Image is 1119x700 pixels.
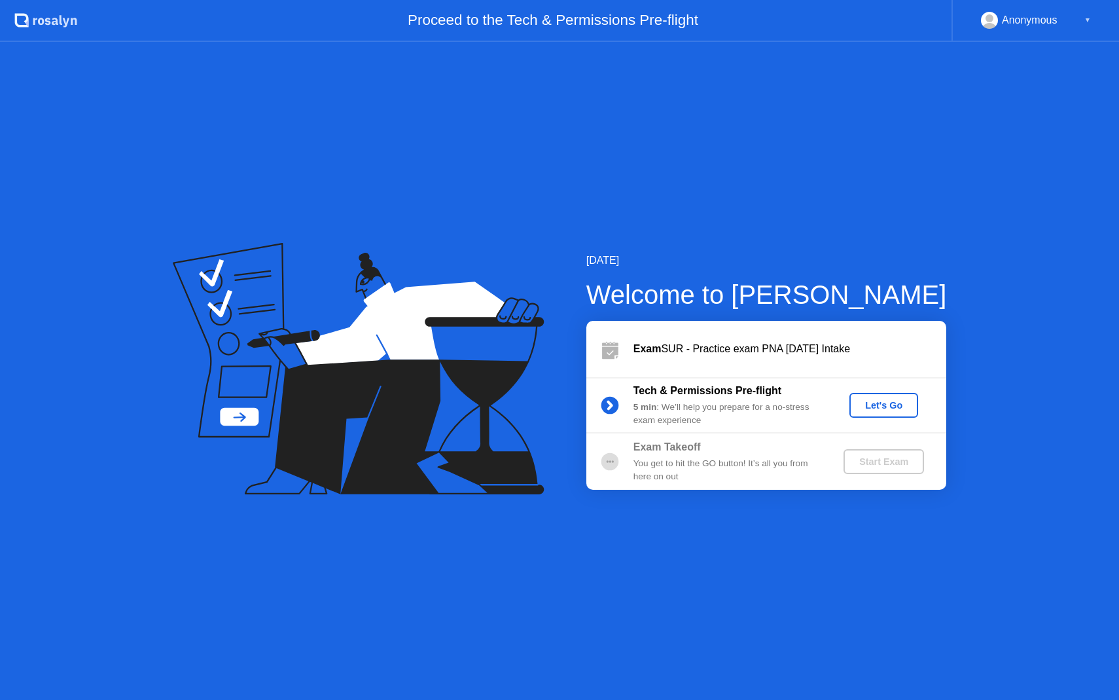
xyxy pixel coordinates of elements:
[849,393,918,418] button: Let's Go
[633,341,946,357] div: SUR - Practice exam PNA [DATE] Intake
[633,401,822,428] div: : We’ll help you prepare for a no-stress exam experience
[855,400,913,411] div: Let's Go
[849,456,919,467] div: Start Exam
[1002,12,1057,29] div: Anonymous
[844,449,924,474] button: Start Exam
[633,441,701,452] b: Exam Takeoff
[586,253,947,268] div: [DATE]
[633,402,657,412] b: 5 min
[586,275,947,314] div: Welcome to [PERSON_NAME]
[1084,12,1091,29] div: ▼
[633,385,781,396] b: Tech & Permissions Pre-flight
[633,343,662,354] b: Exam
[633,457,822,484] div: You get to hit the GO button! It’s all you from here on out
